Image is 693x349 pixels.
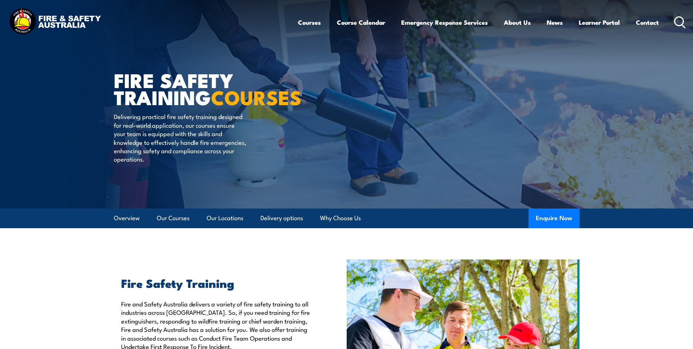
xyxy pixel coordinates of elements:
[260,209,303,228] a: Delivery options
[114,71,294,105] h1: FIRE SAFETY TRAINING
[114,112,247,163] p: Delivering practical fire safety training designed for real-world application, our courses ensure...
[636,13,659,32] a: Contact
[121,278,313,288] h2: Fire Safety Training
[320,209,361,228] a: Why Choose Us
[298,13,321,32] a: Courses
[114,209,140,228] a: Overview
[401,13,488,32] a: Emergency Response Services
[157,209,190,228] a: Our Courses
[547,13,563,32] a: News
[337,13,385,32] a: Course Calendar
[579,13,620,32] a: Learner Portal
[529,209,580,228] button: Enquire Now
[504,13,531,32] a: About Us
[211,82,302,112] strong: COURSES
[207,209,243,228] a: Our Locations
